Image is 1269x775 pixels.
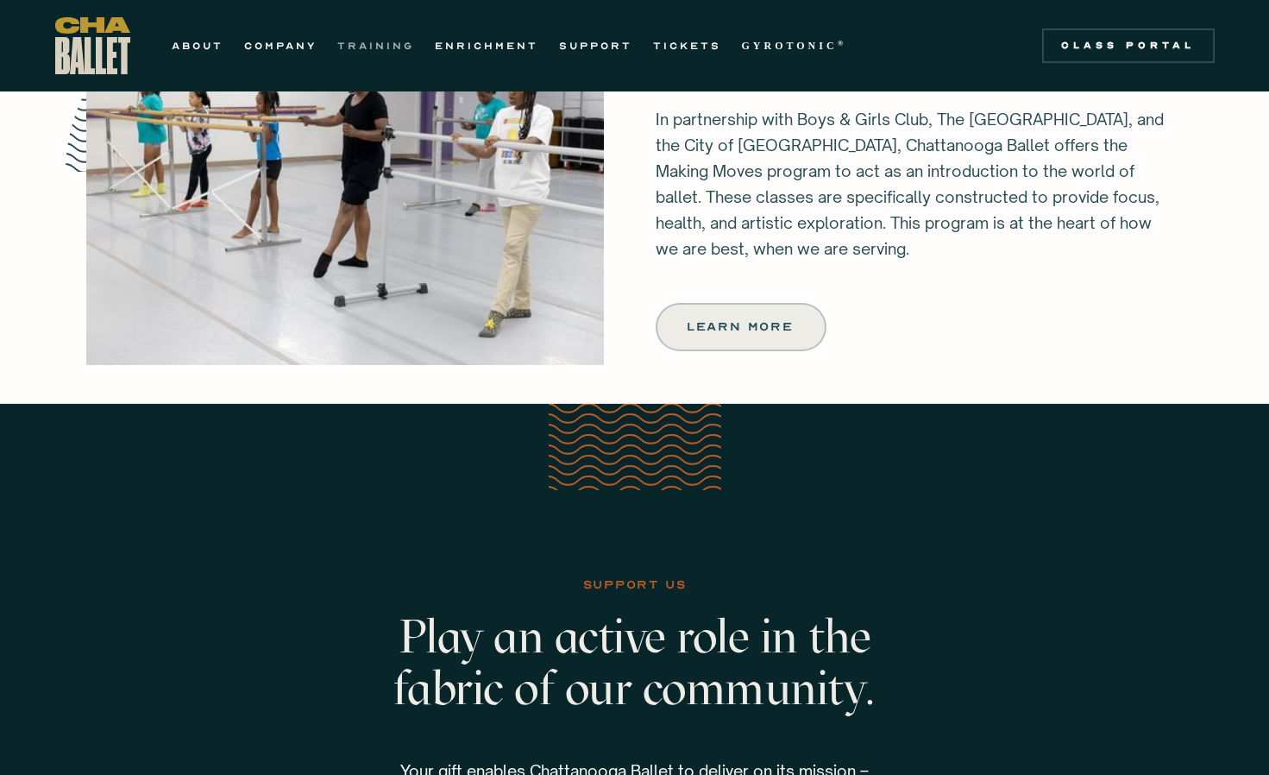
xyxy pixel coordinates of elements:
[742,35,847,56] a: GYROTONIC®
[1042,28,1215,63] a: Class Portal
[337,35,414,56] a: TRAINING
[172,35,223,56] a: ABOUT
[366,611,904,749] h3: Play an active role in the fabric of our community.
[559,35,632,56] a: SUPPORT
[55,17,130,74] a: home
[688,317,794,337] div: Learn more
[653,35,721,56] a: TICKETS
[1052,39,1204,53] div: Class Portal
[244,35,317,56] a: COMPANY
[742,40,838,52] strong: GYROTONIC
[656,106,1173,261] p: In partnership with Boys & Girls Club, The [GEOGRAPHIC_DATA], and the City of [GEOGRAPHIC_DATA], ...
[656,303,826,351] a: Learn more
[583,575,687,595] div: support us
[435,35,538,56] a: ENRICHMENT
[838,39,847,47] sup: ®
